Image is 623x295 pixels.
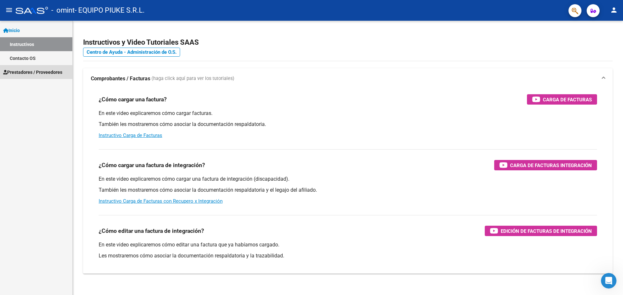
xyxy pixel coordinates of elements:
[610,6,618,14] mat-icon: person
[510,161,592,169] span: Carga de Facturas Integración
[99,110,597,117] p: En este video explicaremos cómo cargar facturas.
[152,75,234,82] span: (haga click aquí para ver los tutoriales)
[83,36,613,49] h2: Instructivos y Video Tutoriales SAAS
[99,187,597,194] p: También les mostraremos cómo asociar la documentación respaldatoria y el legajo del afiliado.
[527,94,597,105] button: Carga de Facturas
[83,68,613,89] mat-expansion-panel-header: Comprobantes / Facturas (haga click aquí para ver los tutoriales)
[75,3,145,17] span: - EQUIPO PIUKE S.R.L.
[99,161,205,170] h3: ¿Cómo cargar una factura de integración?
[83,48,180,57] a: Centro de Ayuda - Administración de O.S.
[485,226,597,236] button: Edición de Facturas de integración
[99,198,223,204] a: Instructivo Carga de Facturas con Recupero x Integración
[99,132,162,138] a: Instructivo Carga de Facturas
[99,252,597,259] p: Les mostraremos cómo asociar la documentación respaldatoria y la trazabilidad.
[91,75,150,82] strong: Comprobantes / Facturas
[3,27,20,34] span: Inicio
[83,89,613,274] div: Comprobantes / Facturas (haga click aquí para ver los tutoriales)
[99,95,167,104] h3: ¿Cómo cargar una factura?
[494,160,597,170] button: Carga de Facturas Integración
[3,69,62,76] span: Prestadores / Proveedores
[99,241,597,248] p: En este video explicaremos cómo editar una factura que ya habíamos cargado.
[5,6,13,14] mat-icon: menu
[501,227,592,235] span: Edición de Facturas de integración
[51,3,75,17] span: - omint
[99,176,597,183] p: En este video explicaremos cómo cargar una factura de integración (discapacidad).
[601,273,617,289] iframe: Intercom live chat
[99,226,204,235] h3: ¿Cómo editar una factura de integración?
[543,96,592,104] span: Carga de Facturas
[99,121,597,128] p: También les mostraremos cómo asociar la documentación respaldatoria.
